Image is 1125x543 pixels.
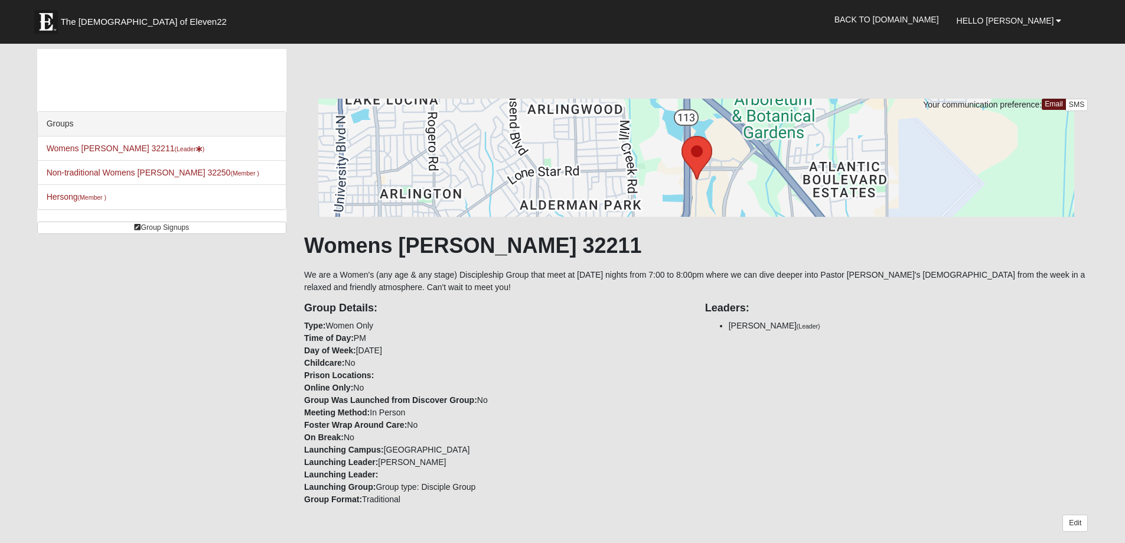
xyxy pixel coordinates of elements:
strong: Launching Group: [304,482,376,492]
a: Non-traditional Womens [PERSON_NAME] 32250(Member ) [47,168,259,177]
strong: Prison Locations: [304,370,374,380]
a: Womens [PERSON_NAME] 32211(Leader) [47,144,205,153]
strong: Meeting Method: [304,408,370,417]
span: The [DEMOGRAPHIC_DATA] of Eleven22 [61,16,227,28]
h4: Group Details: [304,302,687,315]
a: Email [1042,99,1066,110]
strong: Group Was Launched from Discover Group: [304,395,477,405]
h4: Leaders: [705,302,1088,315]
strong: On Break: [304,433,344,442]
img: Eleven22 logo [34,10,58,34]
span: Your communication preference: [923,100,1042,109]
a: Hello [PERSON_NAME] [948,6,1071,35]
small: (Leader) [797,323,820,330]
strong: Type: [304,321,325,330]
strong: Time of Day: [304,333,354,343]
strong: Day of Week: [304,346,356,355]
li: [PERSON_NAME] [729,320,1088,332]
a: SMS [1065,99,1088,111]
strong: Launching Leader: [304,457,378,467]
strong: Launching Campus: [304,445,384,454]
small: (Leader ) [174,145,204,152]
div: Women Only PM [DATE] No No No In Person No No [GEOGRAPHIC_DATA] [PERSON_NAME] Group type: Discipl... [295,294,696,506]
a: The [DEMOGRAPHIC_DATA] of Eleven22 [28,4,265,34]
strong: Launching Leader: [304,470,378,479]
a: Hersong(Member ) [47,192,106,201]
span: Hello [PERSON_NAME] [957,16,1054,25]
small: (Member ) [230,170,259,177]
div: Groups [38,112,286,136]
strong: Group Format: [304,495,362,504]
a: Back to [DOMAIN_NAME] [826,5,948,34]
small: (Member ) [78,194,106,201]
h1: Womens [PERSON_NAME] 32211 [304,233,1088,258]
strong: Online Only: [304,383,353,392]
a: Group Signups [37,222,286,234]
strong: Childcare: [304,358,344,368]
a: Edit [1062,515,1088,532]
strong: Foster Wrap Around Care: [304,420,407,430]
